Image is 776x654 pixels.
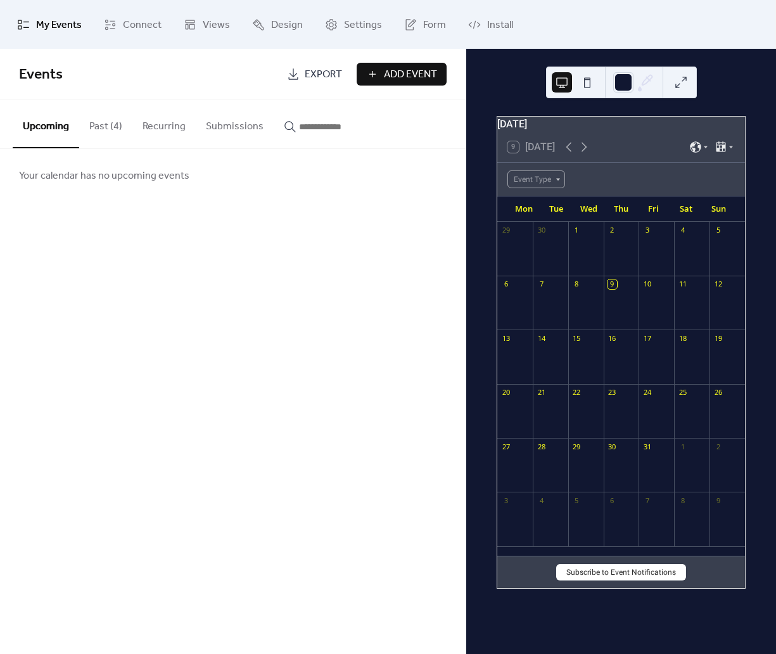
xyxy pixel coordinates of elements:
[670,196,702,222] div: Sat
[507,196,540,222] div: Mon
[572,388,582,397] div: 22
[344,15,382,35] span: Settings
[713,226,723,235] div: 5
[487,15,513,35] span: Install
[423,15,446,35] span: Form
[572,442,582,451] div: 29
[501,333,511,343] div: 13
[607,442,617,451] div: 30
[501,388,511,397] div: 20
[607,279,617,289] div: 9
[540,196,572,222] div: Tue
[713,333,723,343] div: 19
[607,388,617,397] div: 23
[203,15,230,35] span: Views
[642,333,652,343] div: 17
[678,279,687,289] div: 11
[537,496,546,505] div: 4
[243,5,312,44] a: Design
[572,496,582,505] div: 5
[395,5,455,44] a: Form
[572,226,582,235] div: 1
[537,442,546,451] div: 28
[703,196,735,222] div: Sun
[537,226,546,235] div: 30
[637,196,670,222] div: Fri
[19,61,63,89] span: Events
[537,333,546,343] div: 14
[501,442,511,451] div: 27
[678,226,687,235] div: 4
[678,442,687,451] div: 1
[8,5,91,44] a: My Events
[642,226,652,235] div: 3
[271,15,303,35] span: Design
[713,496,723,505] div: 9
[573,196,605,222] div: Wed
[556,564,686,580] button: Subscribe to Event Notifications
[678,496,687,505] div: 8
[607,496,617,505] div: 6
[713,442,723,451] div: 2
[384,67,437,82] span: Add Event
[607,226,617,235] div: 2
[537,279,546,289] div: 7
[19,169,189,184] span: Your calendar has no upcoming events
[36,15,82,35] span: My Events
[642,442,652,451] div: 31
[459,5,523,44] a: Install
[678,333,687,343] div: 18
[678,388,687,397] div: 25
[277,63,352,86] a: Export
[94,5,171,44] a: Connect
[123,15,162,35] span: Connect
[196,100,274,147] button: Submissions
[497,117,745,132] div: [DATE]
[132,100,196,147] button: Recurring
[605,196,637,222] div: Thu
[642,388,652,397] div: 24
[713,388,723,397] div: 26
[642,496,652,505] div: 7
[607,333,617,343] div: 16
[713,279,723,289] div: 12
[537,388,546,397] div: 21
[572,333,582,343] div: 15
[315,5,391,44] a: Settings
[501,226,511,235] div: 29
[13,100,79,148] button: Upcoming
[357,63,447,86] button: Add Event
[79,100,132,147] button: Past (4)
[305,67,342,82] span: Export
[572,279,582,289] div: 8
[642,279,652,289] div: 10
[501,496,511,505] div: 3
[501,279,511,289] div: 6
[174,5,239,44] a: Views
